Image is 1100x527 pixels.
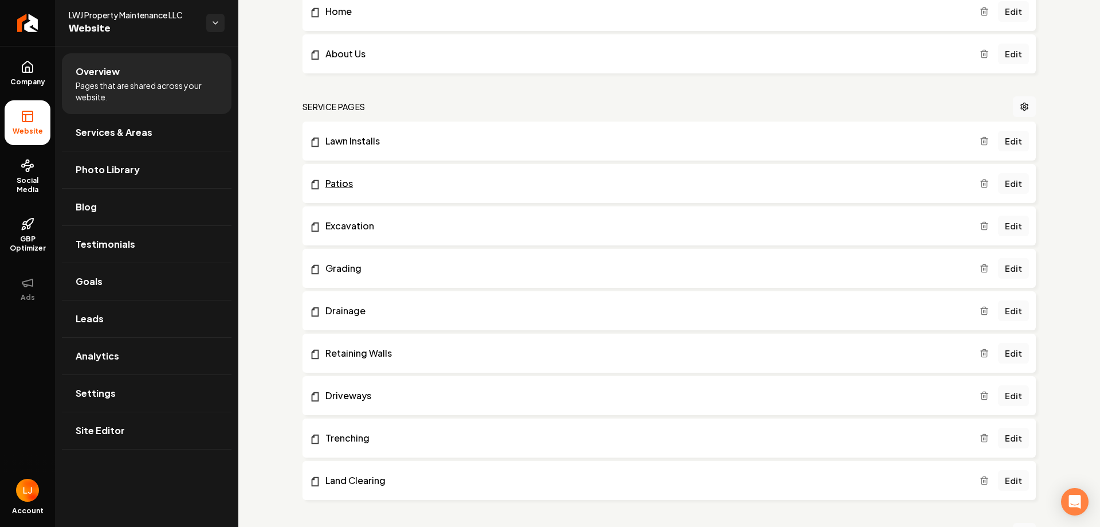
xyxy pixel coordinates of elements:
[998,1,1029,22] a: Edit
[309,346,980,360] a: Retaining Walls
[76,275,103,288] span: Goals
[309,261,980,275] a: Grading
[17,14,38,32] img: Rebolt Logo
[998,343,1029,364] a: Edit
[76,65,120,79] span: Overview
[309,5,980,18] a: Home
[76,126,152,139] span: Services & Areas
[5,150,50,204] a: Social Media
[76,349,119,363] span: Analytics
[998,44,1029,64] a: Edit
[8,127,48,136] span: Website
[998,428,1029,448] a: Edit
[309,47,980,61] a: About Us
[309,134,980,148] a: Lawn Installs
[998,470,1029,491] a: Edit
[309,431,980,445] a: Trenching
[309,219,980,233] a: Excavation
[62,189,231,225] a: Blog
[76,387,116,400] span: Settings
[998,173,1029,194] a: Edit
[998,300,1029,321] a: Edit
[309,177,980,190] a: Patios
[62,300,231,337] a: Leads
[6,77,50,87] span: Company
[62,375,231,412] a: Settings
[12,506,44,516] span: Account
[998,131,1029,151] a: Edit
[309,304,980,318] a: Drainage
[998,385,1029,406] a: Edit
[62,226,231,263] a: Testimonials
[76,163,140,177] span: Photo Library
[69,21,197,37] span: Website
[62,338,231,374] a: Analytics
[5,267,50,311] button: Ads
[62,412,231,449] a: Site Editor
[5,208,50,262] a: GBP Optimizer
[16,479,39,502] img: logan jakubowicz
[998,258,1029,279] a: Edit
[76,200,97,214] span: Blog
[5,176,50,194] span: Social Media
[76,80,218,103] span: Pages that are shared across your website.
[16,293,40,302] span: Ads
[309,389,980,403] a: Driveways
[76,424,125,438] span: Site Editor
[1061,488,1089,516] div: Open Intercom Messenger
[5,235,50,253] span: GBP Optimizer
[302,101,366,112] h2: Service Pages
[69,9,197,21] span: LWJ Property Maintenance LLC
[16,479,39,502] button: Open user button
[62,114,231,151] a: Services & Areas
[76,312,104,326] span: Leads
[62,151,231,188] a: Photo Library
[76,237,135,251] span: Testimonials
[5,51,50,96] a: Company
[62,263,231,300] a: Goals
[309,474,980,487] a: Land Clearing
[998,216,1029,236] a: Edit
